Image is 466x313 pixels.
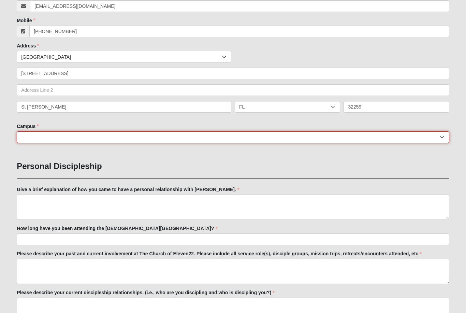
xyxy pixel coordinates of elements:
h3: Personal Discipleship [17,161,449,171]
label: Address [17,42,39,49]
input: City [17,101,231,113]
label: Give a brief explanation of how you came to have a personal relationship with [PERSON_NAME]. [17,186,239,193]
label: Please describe your current discipleship relationships. (i.e., who are you discipling and who is... [17,289,275,296]
input: Zip [344,101,449,113]
label: Please describe your past and current involvement at The Church of Eleven22. Please include all s... [17,250,422,257]
input: Address Line 1 [17,68,449,79]
label: How long have you been attending the [DEMOGRAPHIC_DATA][GEOGRAPHIC_DATA]? [17,225,217,232]
input: Address Line 2 [17,84,449,96]
label: Mobile [17,17,35,24]
label: Campus [17,123,39,130]
span: [GEOGRAPHIC_DATA] [21,51,222,63]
